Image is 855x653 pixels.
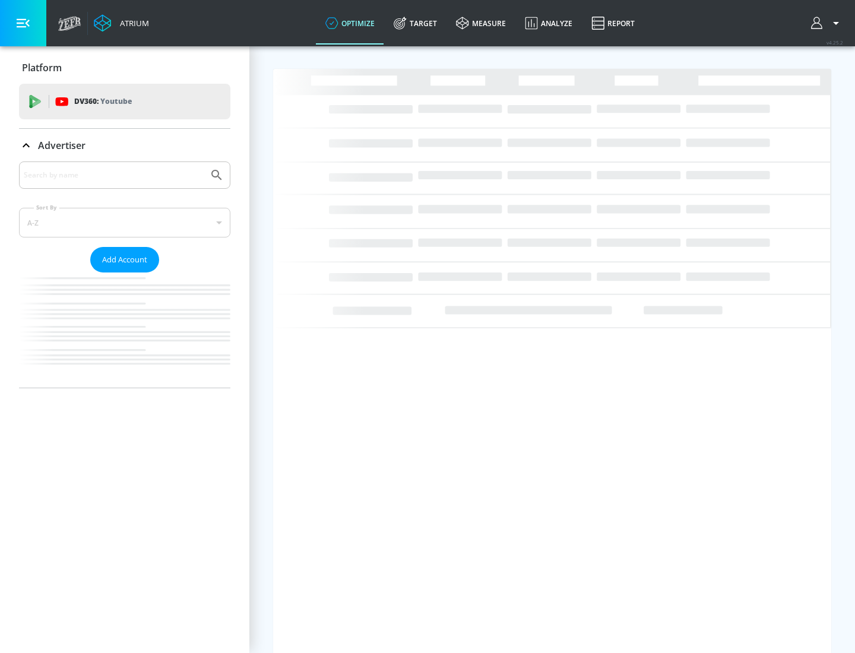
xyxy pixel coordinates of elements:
div: DV360: Youtube [19,84,230,119]
div: Atrium [115,18,149,28]
p: Platform [22,61,62,74]
nav: list of Advertiser [19,272,230,388]
p: Youtube [100,95,132,107]
label: Sort By [34,204,59,211]
a: measure [446,2,515,45]
a: Analyze [515,2,582,45]
a: Atrium [94,14,149,32]
input: Search by name [24,167,204,183]
span: Add Account [102,253,147,267]
p: Advertiser [38,139,85,152]
div: Platform [19,51,230,84]
a: optimize [316,2,384,45]
button: Add Account [90,247,159,272]
p: DV360: [74,95,132,108]
div: Advertiser [19,129,230,162]
a: Target [384,2,446,45]
a: Report [582,2,644,45]
div: A-Z [19,208,230,237]
span: v 4.25.2 [826,39,843,46]
div: Advertiser [19,161,230,388]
